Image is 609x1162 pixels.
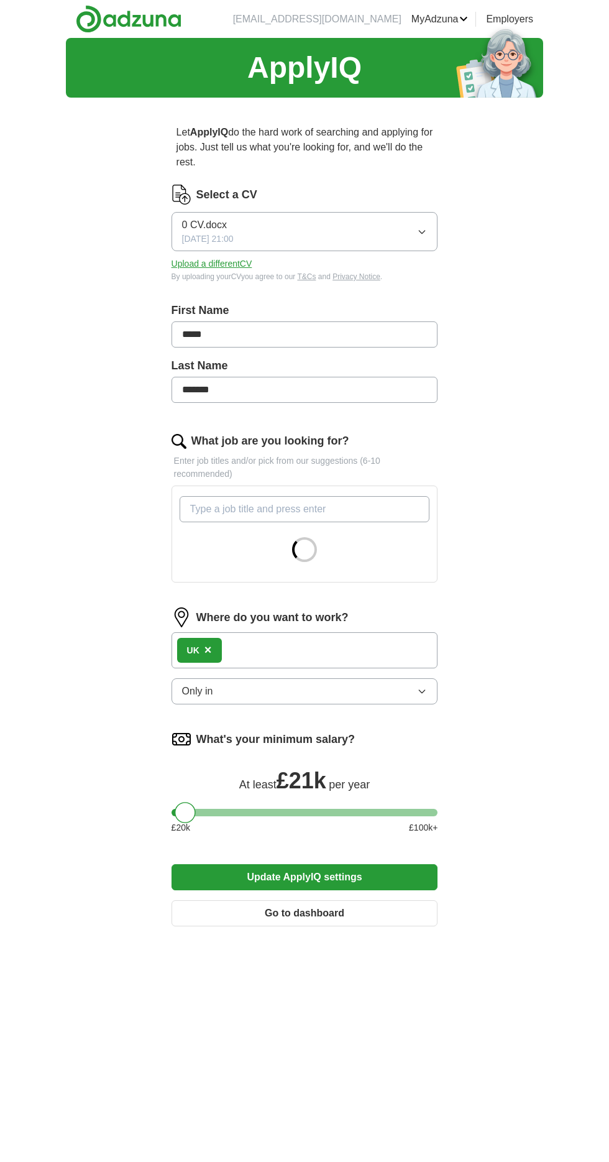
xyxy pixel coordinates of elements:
[411,12,469,27] a: MyAdzuna
[172,357,438,374] label: Last Name
[329,778,370,791] span: per year
[332,272,380,281] a: Privacy Notice
[187,644,199,657] div: UK
[182,684,213,699] span: Only in
[172,257,252,270] button: Upload a differentCV
[172,302,438,319] label: First Name
[172,864,438,890] button: Update ApplyIQ settings
[172,821,190,834] span: £ 20 k
[196,731,355,748] label: What's your minimum salary?
[172,454,438,481] p: Enter job titles and/or pick from our suggestions (6-10 recommended)
[233,12,401,27] li: [EMAIL_ADDRESS][DOMAIN_NAME]
[486,12,533,27] a: Employers
[247,45,362,90] h1: ApplyIQ
[172,212,438,251] button: 0 CV.docx[DATE] 21:00
[172,434,186,449] img: search.png
[204,641,212,660] button: ×
[180,496,430,522] input: Type a job title and press enter
[204,643,212,657] span: ×
[172,120,438,175] p: Let do the hard work of searching and applying for jobs. Just tell us what you're looking for, an...
[190,127,228,137] strong: ApplyIQ
[182,218,227,233] span: 0 CV.docx
[76,5,181,33] img: Adzuna logo
[409,821,437,834] span: £ 100 k+
[172,271,438,282] div: By uploading your CV you agree to our and .
[239,778,277,791] span: At least
[172,607,191,627] img: location.png
[172,900,438,926] button: Go to dashboard
[196,609,349,626] label: Where do you want to work?
[277,768,326,793] span: £ 21k
[172,729,191,749] img: salary.png
[297,272,316,281] a: T&Cs
[182,233,234,246] span: [DATE] 21:00
[172,185,191,205] img: CV Icon
[196,187,257,203] label: Select a CV
[191,433,349,450] label: What job are you looking for?
[172,678,438,704] button: Only in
